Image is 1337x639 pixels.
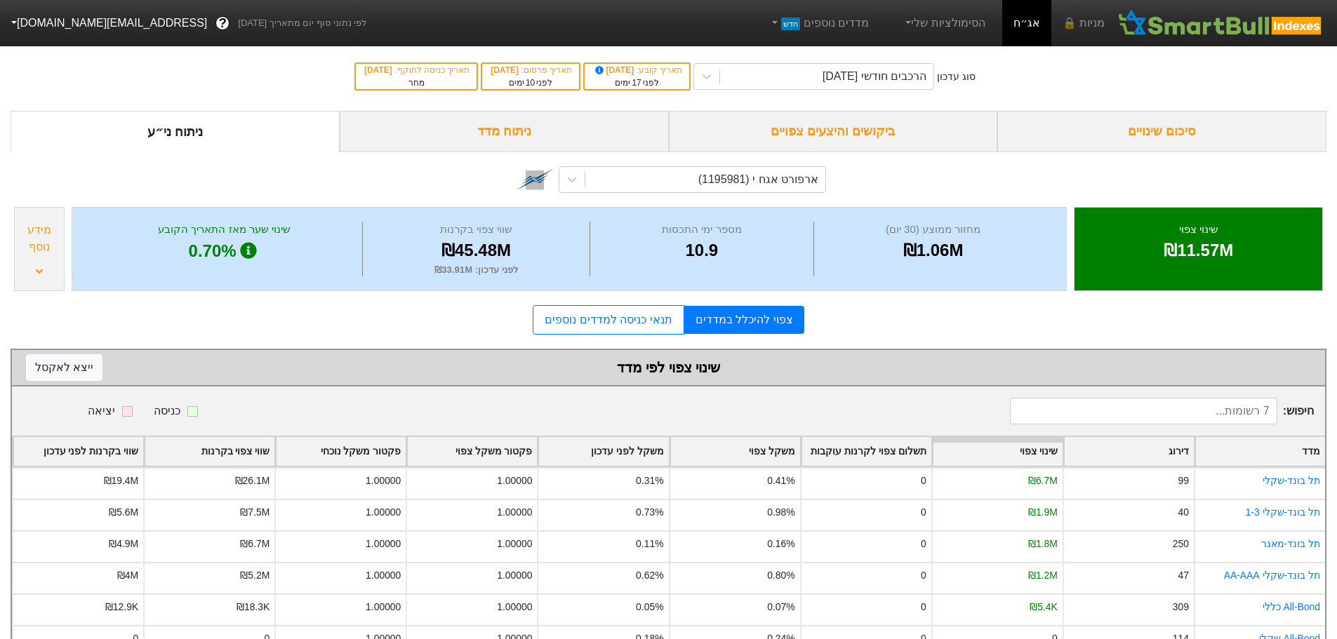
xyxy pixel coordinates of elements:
[818,222,1049,238] div: מחזור ממוצע (30 יום)
[636,600,663,614] div: 0.05%
[1064,437,1194,466] div: Toggle SortBy
[1028,473,1058,488] div: ₪6.7M
[921,537,926,551] div: 0
[781,18,800,30] span: חדש
[933,437,1063,466] div: Toggle SortBy
[997,111,1326,152] div: סיכום שינויים
[105,600,138,614] div: ₪12.9K
[897,9,991,37] a: הסימולציות שלי
[526,78,535,88] span: 10
[408,78,425,88] span: מחר
[117,568,138,583] div: ₪4M
[1224,570,1320,581] a: תל בונד-שקלי AA-AAA
[698,171,818,188] div: ארפורט אגח י (1195981)
[1263,475,1321,486] a: תל בונד-שקלי
[1178,473,1188,488] div: 99
[497,537,532,551] div: 1.00000
[366,473,401,488] div: 1.00000
[1092,222,1305,238] div: שינוי צפוי
[823,68,926,85] div: הרכבים חודשי [DATE]
[90,222,359,238] div: שינוי שער מאז התאריך הקובע
[497,505,532,520] div: 1.00000
[1116,9,1326,37] img: SmartBull
[366,263,586,277] div: לפני עדכון : ₪33.91M
[517,161,553,198] img: tase link
[538,437,668,466] div: Toggle SortBy
[489,64,572,76] div: תאריך פרסום :
[363,64,470,76] div: תאריך כניסה לתוקף :
[1246,506,1320,518] a: תל בונד-שקלי 1-3
[235,473,270,488] div: ₪26.1M
[219,14,227,33] span: ?
[1010,398,1314,424] span: חיפוש :
[921,600,926,614] div: 0
[11,111,340,152] div: ניתוח ני״ע
[491,65,521,75] span: [DATE]
[18,222,60,255] div: מידע נוסף
[497,473,532,488] div: 1.00000
[26,357,1311,378] div: שינוי צפוי לפי מדד
[592,76,682,89] div: לפני ימים
[240,505,270,520] div: ₪7.5M
[1195,437,1325,466] div: Toggle SortBy
[154,403,180,419] div: כניסה
[497,600,532,614] div: 1.00000
[767,568,794,583] div: 0.80%
[1028,505,1058,520] div: ₪1.9M
[1173,600,1189,614] div: 309
[237,600,270,614] div: ₪18.3K
[636,473,663,488] div: 0.31%
[921,473,926,488] div: 0
[636,505,663,520] div: 0.73%
[670,437,800,466] div: Toggle SortBy
[240,537,270,551] div: ₪6.7M
[276,437,406,466] div: Toggle SortBy
[366,222,586,238] div: שווי צפוי בקרנות
[366,505,401,520] div: 1.00000
[1178,568,1188,583] div: 47
[801,437,931,466] div: Toggle SortBy
[1030,600,1058,614] div: ₪5.4K
[366,600,401,614] div: 1.00000
[489,76,572,89] div: לפני ימים
[1028,537,1058,551] div: ₪1.8M
[364,65,394,75] span: [DATE]
[497,568,532,583] div: 1.00000
[238,16,366,30] span: לפי נתוני סוף יום מתאריך [DATE]
[88,403,115,419] div: יציאה
[593,65,637,75] span: [DATE]
[669,111,998,152] div: ביקושים והיצעים צפויים
[921,505,926,520] div: 0
[90,238,359,264] div: 0.70%
[1178,505,1188,520] div: 40
[104,473,139,488] div: ₪19.4M
[684,306,804,334] a: צפוי להיכלל במדדים
[767,505,794,520] div: 0.98%
[340,111,669,152] div: ניתוח מדד
[366,238,586,263] div: ₪45.48M
[636,568,663,583] div: 0.62%
[366,568,401,583] div: 1.00000
[1261,538,1321,549] a: תל בונד-מאגר
[636,537,663,551] div: 0.11%
[632,78,641,88] span: 17
[937,69,976,84] div: סוג עדכון
[594,238,810,263] div: 10.9
[818,238,1049,263] div: ₪1.06M
[1173,537,1189,551] div: 250
[109,505,138,520] div: ₪5.6M
[763,9,874,37] a: מדדים נוספיםחדש
[1092,238,1305,263] div: ₪11.57M
[533,305,684,335] a: תנאי כניסה למדדים נוספים
[366,537,401,551] div: 1.00000
[767,600,794,614] div: 0.07%
[145,437,274,466] div: Toggle SortBy
[407,437,537,466] div: Toggle SortBy
[109,537,138,551] div: ₪4.9M
[767,473,794,488] div: 0.41%
[1263,601,1320,612] a: All-Bond כללי
[26,354,102,381] button: ייצא לאקסל
[921,568,926,583] div: 0
[1028,568,1058,583] div: ₪1.2M
[592,64,682,76] div: תאריך קובע :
